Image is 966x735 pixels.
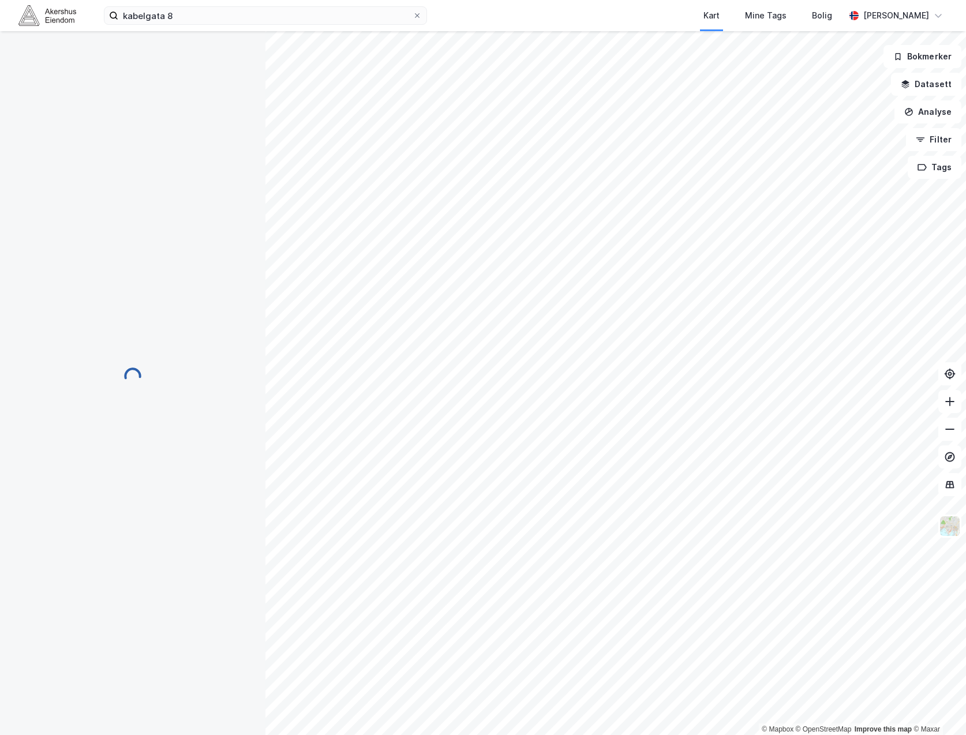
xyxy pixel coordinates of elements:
[762,725,793,733] a: Mapbox
[906,128,961,151] button: Filter
[123,367,142,385] img: spinner.a6d8c91a73a9ac5275cf975e30b51cfb.svg
[894,100,961,123] button: Analyse
[855,725,912,733] a: Improve this map
[812,9,832,22] div: Bolig
[908,680,966,735] div: Kontrollprogram for chat
[908,156,961,179] button: Tags
[939,515,961,537] img: Z
[796,725,852,733] a: OpenStreetMap
[908,680,966,735] iframe: Chat Widget
[118,7,413,24] input: Søk på adresse, matrikkel, gårdeiere, leietakere eller personer
[891,73,961,96] button: Datasett
[745,9,787,22] div: Mine Tags
[18,5,76,25] img: akershus-eiendom-logo.9091f326c980b4bce74ccdd9f866810c.svg
[863,9,929,22] div: [PERSON_NAME]
[883,45,961,68] button: Bokmerker
[703,9,720,22] div: Kart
